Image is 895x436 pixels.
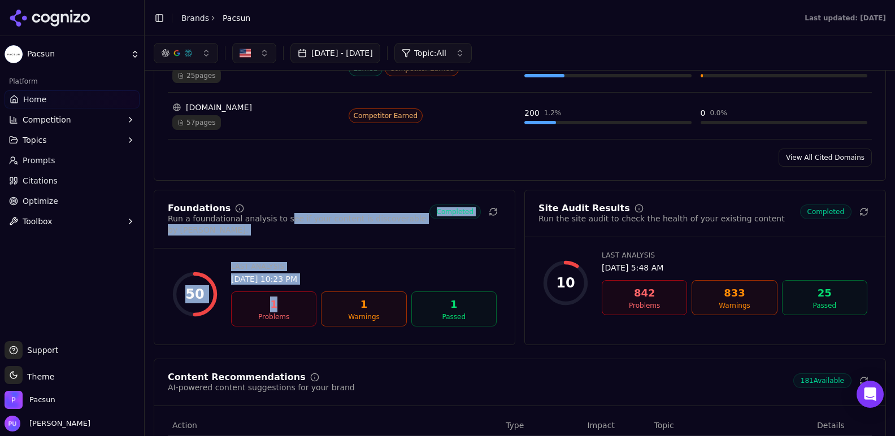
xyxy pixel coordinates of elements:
div: Run the site audit to check the health of your existing content [538,213,785,224]
div: Last Analysis [231,262,497,271]
span: 57 pages [172,115,221,130]
div: Last updated: [DATE] [805,14,886,23]
div: 50 [185,285,204,303]
span: 181 Available [793,373,851,388]
span: Competitor Earned [349,108,423,123]
div: Action [172,420,497,431]
span: Pacsun [27,49,126,59]
div: Passed [416,312,492,321]
span: Completed [800,204,851,219]
div: Foundations [168,204,231,213]
div: Site Audit Results [538,204,630,213]
span: Home [23,94,46,105]
span: Support [23,345,58,356]
div: 200 [524,107,540,119]
div: [DOMAIN_NAME] [172,102,340,113]
div: Run a foundational analysis to see if your content is discoverable by [PERSON_NAME]. [168,213,429,236]
div: 1 [236,297,311,312]
button: Toolbox [5,212,140,230]
div: Content Recommendations [168,373,306,382]
div: Problems [236,312,311,321]
span: Topics [23,134,47,146]
button: Topics [5,131,140,149]
div: Impact [587,420,645,431]
div: 842 [607,285,682,301]
div: Last Analysis [602,251,867,260]
div: AI-powered content suggestions for your brand [168,382,355,393]
span: Pacsun [29,395,55,405]
span: Theme [23,372,54,381]
div: 10 [556,274,575,292]
button: Competition [5,111,140,129]
div: 833 [697,285,772,301]
span: Topic: All [414,47,446,59]
a: View All Cited Domains [779,149,872,167]
div: Warnings [697,301,772,310]
div: Warnings [326,312,401,321]
div: Platform [5,72,140,90]
span: Competition [23,114,71,125]
div: 1.2 % [544,108,562,117]
div: Passed [787,301,862,310]
img: Pacsun [5,45,23,63]
div: 0 [701,107,706,119]
div: 25 [787,285,862,301]
a: Citations [5,172,140,190]
div: 1 [416,297,492,312]
div: Topic [654,420,809,431]
button: Open user button [5,416,90,431]
span: Pacsun [223,12,250,24]
div: Problems [607,301,682,310]
div: [DATE] 5:48 AM [602,262,867,273]
img: US [240,47,251,59]
span: Completed [429,204,481,219]
a: Prompts [5,151,140,169]
span: [PERSON_NAME] [25,418,90,429]
a: Brands [181,14,209,23]
div: 0.0 % [710,108,727,117]
span: 25 pages [172,68,221,83]
button: [DATE] - [DATE] [290,43,380,63]
div: 1 [326,297,401,312]
a: Home [5,90,140,108]
div: [DATE] 10:23 PM [231,273,497,285]
div: Details [817,420,867,431]
div: Type [506,420,578,431]
span: Citations [23,175,58,186]
a: Optimize [5,192,140,210]
span: Optimize [23,195,58,207]
div: Open Intercom Messenger [857,381,884,408]
span: Toolbox [23,216,53,227]
button: Open organization switcher [5,391,55,409]
span: Prompts [23,155,55,166]
nav: breadcrumb [181,12,250,24]
img: Pablo Uribe [5,416,20,431]
img: Pacsun [5,391,23,409]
